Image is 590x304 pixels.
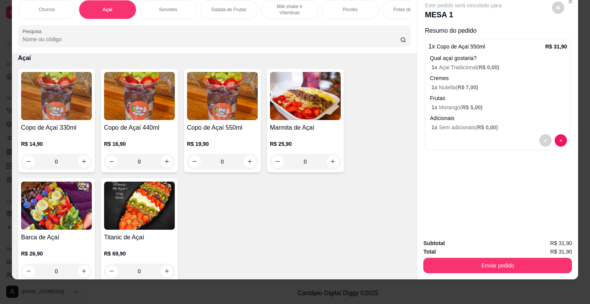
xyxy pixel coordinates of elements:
p: R$ 16,90 [104,140,175,148]
button: decrease-product-quantity [555,134,567,147]
p: Potes de Sorvete [393,7,429,13]
p: Açai Tradicional ( [431,63,567,71]
img: product-image [187,72,258,120]
img: product-image [21,182,92,230]
p: R$ 69,90 [104,250,175,257]
p: Milk shake e Vitaminas [267,3,312,16]
span: R$ 31,90 [550,247,572,256]
p: Picolés [343,7,358,13]
span: R$ 7,00 ) [457,84,478,90]
h4: Copo de Açaí 550ml [187,123,258,132]
span: R$ 31,90 [550,239,572,247]
span: R$ 0,00 ) [477,124,498,130]
p: Churros [38,7,55,13]
p: Este pedido será vinculado para [425,2,502,9]
p: MESA 1 [425,9,502,20]
input: Pesquisa [23,35,400,43]
p: R$ 14,90 [21,140,92,148]
p: R$ 31,90 [545,43,567,50]
span: 1 x [431,64,439,70]
button: decrease-product-quantity [552,2,564,14]
span: 1 x [431,84,439,90]
span: Copo de Açaí 550ml [437,43,485,50]
img: product-image [104,72,175,120]
p: Morango ( [431,104,567,111]
h4: Copo de Açaí 330ml [21,123,92,132]
img: product-image [104,182,175,230]
p: Resumo do pedido [425,26,570,35]
button: decrease-product-quantity [539,134,552,147]
button: Enviar pedido [423,258,572,273]
p: Cremes [430,74,567,82]
p: R$ 26,90 [21,250,92,257]
span: 1 x [431,124,439,130]
strong: Total [423,249,436,255]
p: R$ 25,90 [270,140,341,148]
p: 1 x [428,42,485,51]
label: Pesquisa [23,28,44,35]
strong: Subtotal [423,240,445,246]
span: R$ 0,00 ) [479,64,499,70]
span: 1 x [431,104,439,110]
p: Açaí [18,53,411,63]
img: product-image [270,72,341,120]
span: R$ 5,00 ) [462,104,483,110]
p: Nutella ( [431,84,567,91]
p: R$ 19,90 [187,140,258,148]
p: Salada de Frutas [211,7,246,13]
h4: Titanic de Açaí [104,233,175,242]
p: Frutas [430,94,567,102]
h4: Barca de Açaí [21,233,92,242]
p: Qual açaí gostaria? [430,54,567,62]
img: product-image [21,72,92,120]
p: Adicionais [430,114,567,122]
p: Açaí [103,7,112,13]
p: Sorvetes [159,7,177,13]
p: Sem adicionais ( [431,124,567,131]
h4: Marmita de Açaí [270,123,341,132]
h4: Copo de Açaí 440ml [104,123,175,132]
